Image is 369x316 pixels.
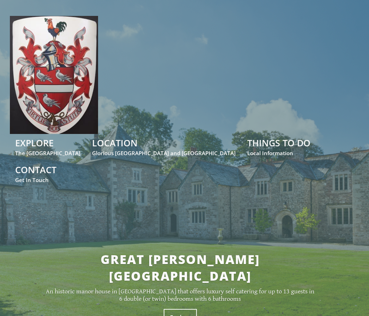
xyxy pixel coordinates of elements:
[247,150,310,157] small: Local Information
[10,16,98,134] img: Great Bidlake Manor
[92,150,236,157] small: Glorious [GEOGRAPHIC_DATA] and [GEOGRAPHIC_DATA]
[247,137,310,157] a: THINGS TO DOLocal Information
[44,251,317,284] h2: GREAT [PERSON_NAME][GEOGRAPHIC_DATA]
[15,150,80,157] small: The [GEOGRAPHIC_DATA]
[15,164,56,183] a: CONTACTGet In Touch
[44,288,317,303] p: An historic manor house in [GEOGRAPHIC_DATA] that offers luxury self catering for up to 13 guests...
[15,176,56,183] small: Get In Touch
[92,137,236,157] a: LOCATIONGlorious [GEOGRAPHIC_DATA] and [GEOGRAPHIC_DATA]
[15,137,80,157] a: EXPLOREThe [GEOGRAPHIC_DATA]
